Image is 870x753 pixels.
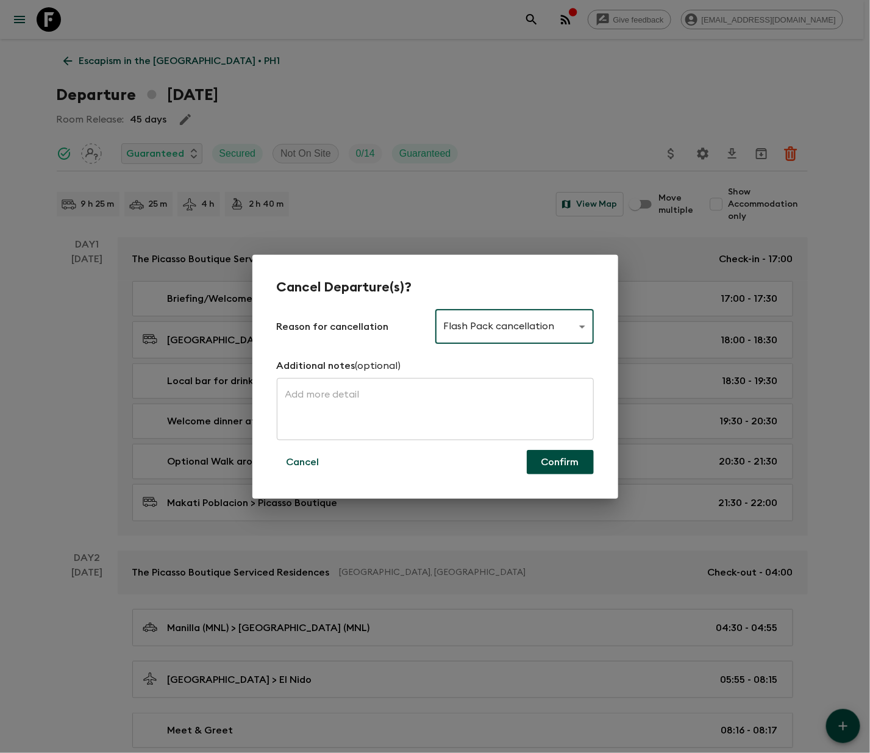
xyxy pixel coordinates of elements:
[355,359,401,373] p: (optional)
[277,319,435,334] p: Reason for cancellation
[277,450,329,474] button: Cancel
[435,310,594,344] div: Flash Pack cancellation
[277,279,594,295] h2: Cancel Departure(s)?
[277,359,355,373] p: Additional notes
[527,450,594,474] button: Confirm
[287,455,319,469] p: Cancel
